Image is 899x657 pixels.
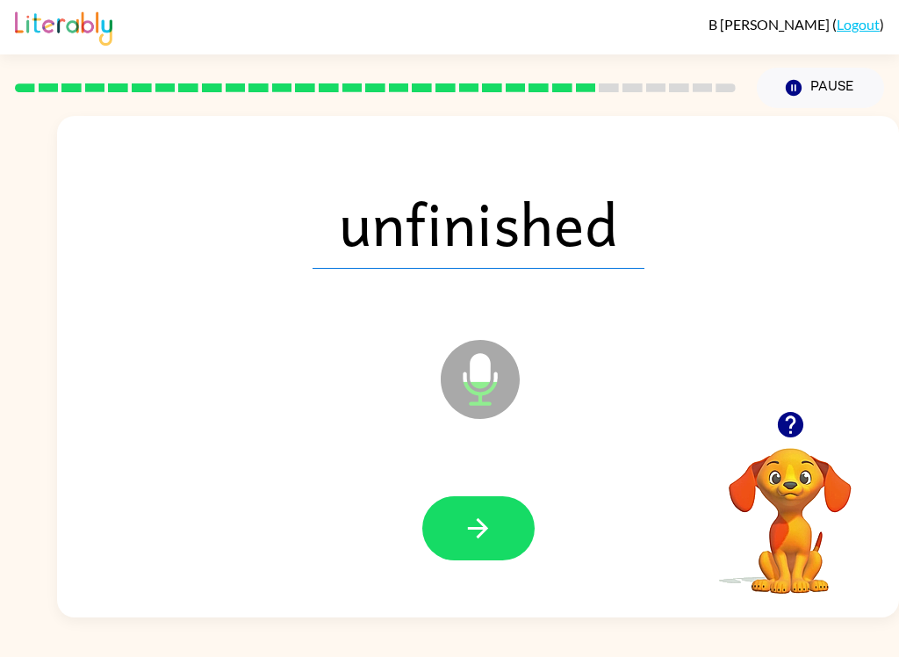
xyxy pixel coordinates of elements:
[15,7,112,46] img: Literably
[837,16,880,32] a: Logout
[757,68,884,108] button: Pause
[313,177,644,269] span: unfinished
[708,16,884,32] div: ( )
[702,421,878,596] video: Your browser must support playing .mp4 files to use Literably. Please try using another browser.
[708,16,832,32] span: B [PERSON_NAME]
